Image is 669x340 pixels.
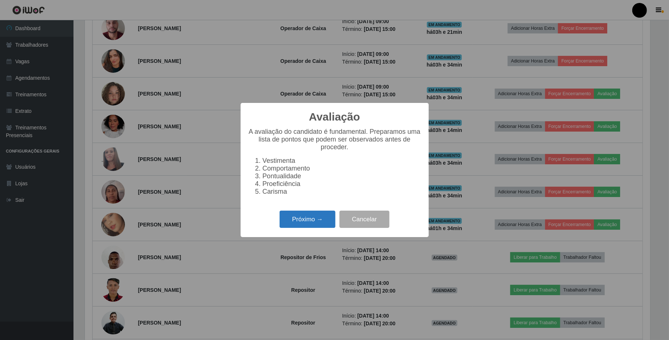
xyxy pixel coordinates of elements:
li: Carisma [263,188,421,196]
h2: Avaliação [309,110,360,124]
li: Proeficiência [263,180,421,188]
li: Pontualidade [263,172,421,180]
li: Comportamento [263,165,421,172]
button: Cancelar [339,211,389,228]
p: A avaliação do candidato é fundamental. Preparamos uma lista de pontos que podem ser observados a... [248,128,421,151]
li: Vestimenta [263,157,421,165]
button: Próximo → [280,211,335,228]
